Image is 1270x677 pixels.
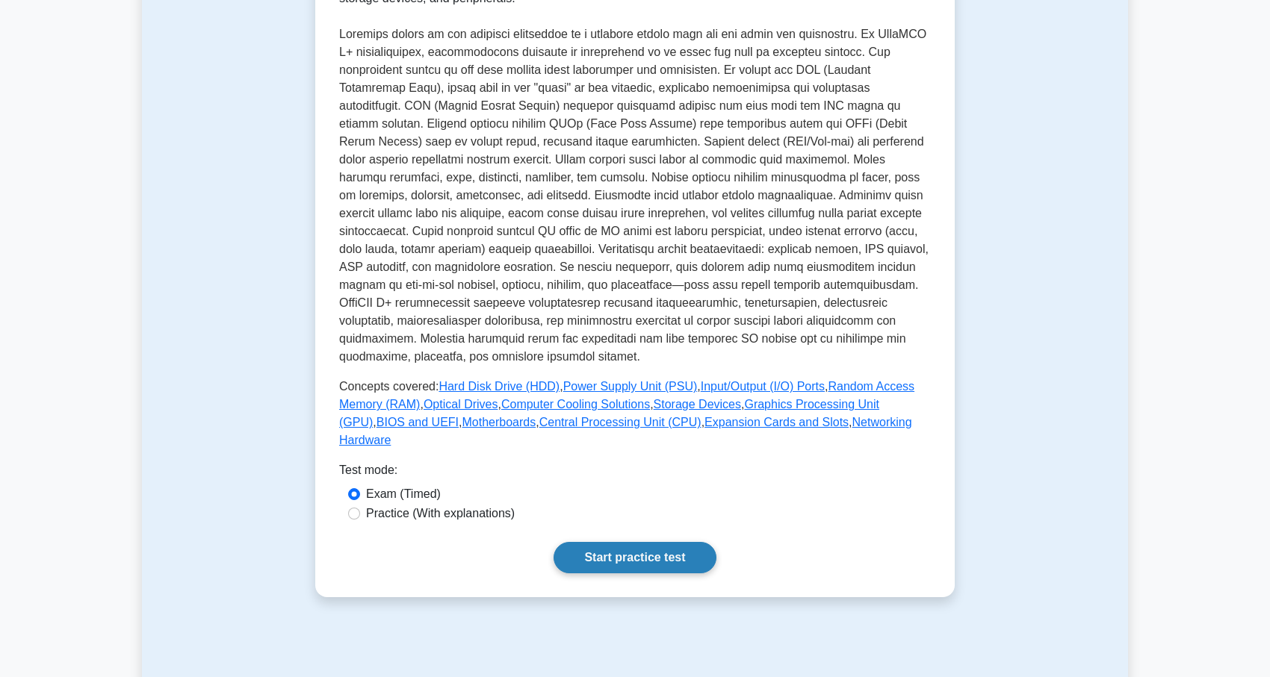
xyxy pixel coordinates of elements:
[339,378,931,449] p: Concepts covered: , , , , , , , , , , , ,
[563,380,698,393] a: Power Supply Unit (PSU)
[554,542,716,573] a: Start practice test
[701,380,825,393] a: Input/Output (I/O) Ports
[704,416,849,428] a: Expansion Cards and Slots
[377,416,459,428] a: BIOS and UEFI
[339,25,931,366] p: Loremips dolors am con adipisci elitseddoe te i utlabore etdolo magn ali eni admin ven quisnostru...
[339,461,931,485] div: Test mode:
[339,398,879,428] a: Graphics Processing Unit (GPU)
[366,505,515,522] label: Practice (With explanations)
[366,485,441,503] label: Exam (Timed)
[424,398,498,411] a: Optical Drives
[439,380,560,393] a: Hard Disk Drive (HDD)
[501,398,650,411] a: Computer Cooling Solutions
[539,416,701,428] a: Central Processing Unit (CPU)
[654,398,741,411] a: Storage Devices
[462,416,536,428] a: Motherboards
